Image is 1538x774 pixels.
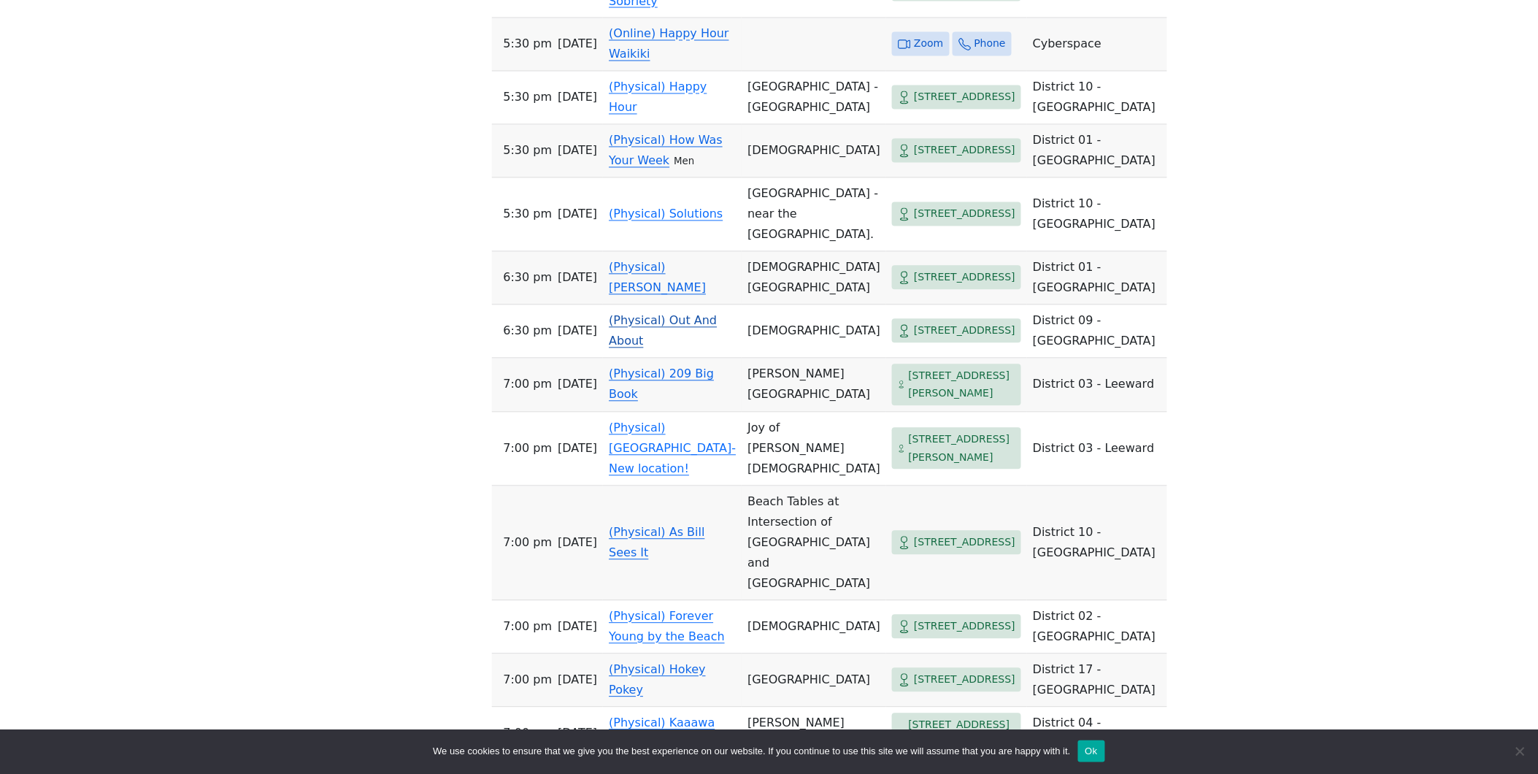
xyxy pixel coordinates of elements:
span: [STREET_ADDRESS] [914,205,1015,223]
span: [DATE] [558,439,597,459]
a: (Physical) How Was Your Week [609,134,723,168]
a: (Online) Happy Hour Waikiki [609,27,728,61]
a: (Physical) Forever Young by the Beach [609,610,725,644]
td: District 10 - [GEOGRAPHIC_DATA] [1027,72,1167,125]
td: District 09 - [GEOGRAPHIC_DATA] [1027,305,1167,359]
span: [DATE] [558,375,597,395]
td: [DEMOGRAPHIC_DATA] [742,601,886,654]
span: [DATE] [558,204,597,225]
span: 7:00 PM [504,375,553,395]
td: Cyberspace [1027,18,1167,72]
span: 7:00 PM [504,533,553,553]
span: 5:30 PM [504,141,553,161]
td: District 02 - [GEOGRAPHIC_DATA] [1027,601,1167,654]
span: [STREET_ADDRESS][PERSON_NAME] [909,431,1016,467]
span: [DATE] [558,141,597,161]
span: 7:00 PM [504,617,553,637]
a: (Physical) [PERSON_NAME] [609,261,706,295]
span: [DATE] [558,617,597,637]
span: No [1512,744,1527,759]
td: District 01 - [GEOGRAPHIC_DATA] [1027,252,1167,305]
a: (Physical) As Bill Sees It [609,526,704,560]
td: District 04 - Windward [1027,708,1167,762]
td: Beach Tables at Intersection of [GEOGRAPHIC_DATA] and [GEOGRAPHIC_DATA] [742,486,886,601]
span: [STREET_ADDRESS] [914,322,1015,340]
span: [DATE] [558,88,597,108]
span: 7:00 PM [504,439,553,459]
span: [DATE] [558,268,597,288]
td: District 03 - Leeward [1027,359,1167,413]
td: [DEMOGRAPHIC_DATA][GEOGRAPHIC_DATA] [742,252,886,305]
a: (Physical) Happy Hour [609,80,707,115]
span: 5:30 PM [504,34,553,55]
span: [DATE] [558,321,597,342]
span: 7:00 PM [504,670,553,691]
span: [STREET_ADDRESS] [914,269,1015,287]
span: Zoom [914,35,943,53]
a: (Physical) Solutions [609,207,723,221]
td: [DEMOGRAPHIC_DATA] [742,125,886,178]
a: (Physical) Hokey Pokey [609,663,705,697]
span: 6:30 PM [504,268,553,288]
td: [PERSON_NAME][GEOGRAPHIC_DATA] [742,708,886,762]
span: 5:30 PM [504,88,553,108]
span: [DATE] [558,670,597,691]
span: [STREET_ADDRESS] [914,534,1015,552]
small: Men [674,156,694,167]
a: (Physical) [GEOGRAPHIC_DATA]- New location! [609,421,736,476]
span: [STREET_ADDRESS][PERSON_NAME] [909,716,1016,752]
td: District 17 - [GEOGRAPHIC_DATA] [1027,654,1167,708]
span: [DATE] [558,533,597,553]
td: [DEMOGRAPHIC_DATA] [742,305,886,359]
span: 5:30 PM [504,204,553,225]
span: [STREET_ADDRESS][PERSON_NAME] [909,367,1016,403]
td: District 03 - Leeward [1027,413,1167,486]
td: [GEOGRAPHIC_DATA] [742,654,886,708]
span: [STREET_ADDRESS] [914,142,1015,160]
td: [PERSON_NAME][GEOGRAPHIC_DATA] [742,359,886,413]
a: (Physical) 209 Big Book [609,367,714,402]
span: [DATE] [558,724,597,744]
span: 7:00 PM [504,724,553,744]
span: [DATE] [558,34,597,55]
span: We use cookies to ensure that we give you the best experience on our website. If you continue to ... [433,744,1070,759]
span: [STREET_ADDRESS] [914,618,1015,636]
span: [STREET_ADDRESS] [914,88,1015,107]
td: Joy of [PERSON_NAME][DEMOGRAPHIC_DATA] [742,413,886,486]
td: [GEOGRAPHIC_DATA] - near the [GEOGRAPHIC_DATA]. [742,178,886,252]
a: (Physical) Out And About [609,314,717,348]
td: District 01 - [GEOGRAPHIC_DATA] [1027,125,1167,178]
span: Phone [974,35,1006,53]
td: District 10 - [GEOGRAPHIC_DATA] [1027,486,1167,601]
button: Ok [1078,740,1105,762]
span: [STREET_ADDRESS] [914,671,1015,689]
a: (Physical) Kaaawa Discussions [609,716,715,751]
td: [GEOGRAPHIC_DATA] - [GEOGRAPHIC_DATA] [742,72,886,125]
span: 6:30 PM [504,321,553,342]
td: District 10 - [GEOGRAPHIC_DATA] [1027,178,1167,252]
